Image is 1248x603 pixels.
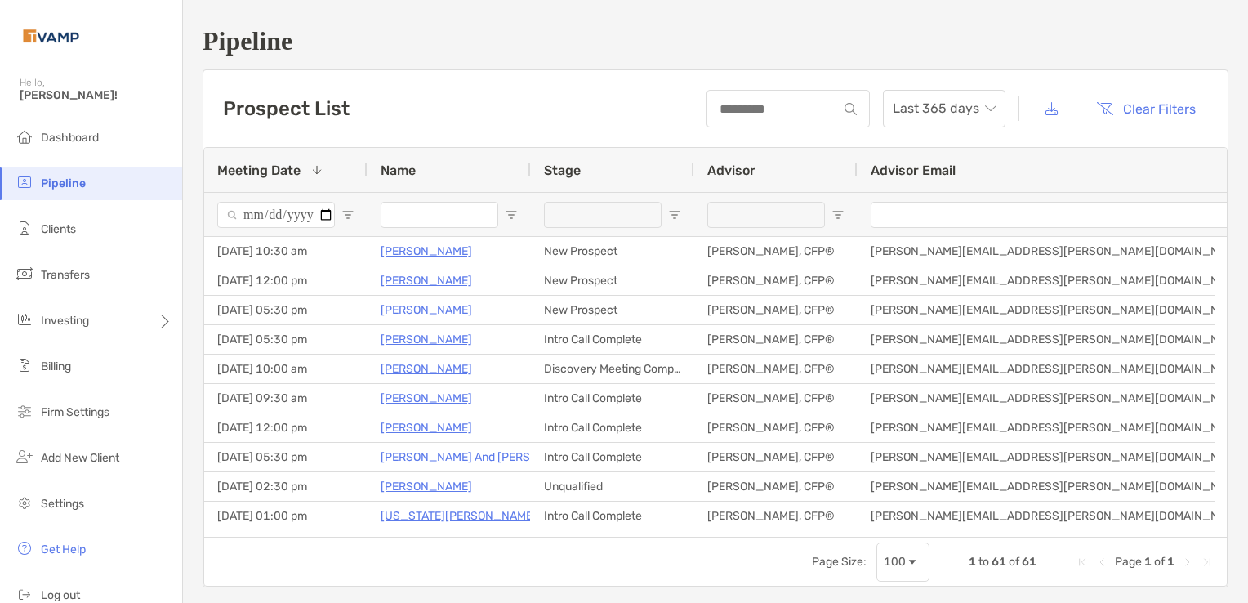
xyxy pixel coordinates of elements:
[341,208,354,221] button: Open Filter Menu
[531,413,694,442] div: Intro Call Complete
[15,127,34,146] img: dashboard icon
[204,355,368,383] div: [DATE] 10:00 am
[707,163,755,178] span: Advisor
[41,131,99,145] span: Dashboard
[531,296,694,324] div: New Prospect
[1076,556,1089,569] div: First Page
[694,237,858,266] div: [PERSON_NAME], CFP®
[381,447,589,467] a: [PERSON_NAME] And [PERSON_NAME]
[381,241,472,261] a: [PERSON_NAME]
[694,443,858,471] div: [PERSON_NAME], CFP®
[41,497,84,511] span: Settings
[41,268,90,282] span: Transfers
[531,384,694,413] div: Intro Call Complete
[812,555,867,569] div: Page Size:
[694,384,858,413] div: [PERSON_NAME], CFP®
[41,314,89,328] span: Investing
[694,266,858,295] div: [PERSON_NAME], CFP®
[1009,555,1019,569] span: of
[381,270,472,291] a: [PERSON_NAME]
[41,222,76,236] span: Clients
[1022,555,1036,569] span: 61
[1167,555,1174,569] span: 1
[41,543,86,556] span: Get Help
[668,208,681,221] button: Open Filter Menu
[505,208,518,221] button: Open Filter Menu
[381,163,416,178] span: Name
[381,506,537,526] a: [US_STATE][PERSON_NAME]
[41,588,80,602] span: Log out
[884,555,906,569] div: 100
[544,163,581,178] span: Stage
[15,538,34,558] img: get-help icon
[381,476,472,497] a: [PERSON_NAME]
[15,218,34,238] img: clients icon
[15,401,34,421] img: firm-settings icon
[1154,555,1165,569] span: of
[845,103,857,115] img: input icon
[204,413,368,442] div: [DATE] 12:00 pm
[204,325,368,354] div: [DATE] 05:30 pm
[20,7,82,65] img: Zoe Logo
[204,443,368,471] div: [DATE] 05:30 pm
[217,163,301,178] span: Meeting Date
[381,359,472,379] a: [PERSON_NAME]
[694,472,858,501] div: [PERSON_NAME], CFP®
[204,384,368,413] div: [DATE] 09:30 am
[831,208,845,221] button: Open Filter Menu
[204,266,368,295] div: [DATE] 12:00 pm
[381,300,472,320] a: [PERSON_NAME]
[203,26,1228,56] h1: Pipeline
[1201,556,1214,569] div: Last Page
[41,405,109,419] span: Firm Settings
[531,443,694,471] div: Intro Call Complete
[381,202,498,228] input: Name Filter Input
[531,502,694,530] div: Intro Call Complete
[15,172,34,192] img: pipeline icon
[15,355,34,375] img: billing icon
[531,237,694,266] div: New Prospect
[15,310,34,329] img: investing icon
[531,355,694,383] div: Discovery Meeting Complete
[531,325,694,354] div: Intro Call Complete
[41,451,119,465] span: Add New Client
[217,202,335,228] input: Meeting Date Filter Input
[694,325,858,354] div: [PERSON_NAME], CFP®
[15,447,34,467] img: add_new_client icon
[20,88,172,102] span: [PERSON_NAME]!
[531,266,694,295] div: New Prospect
[204,502,368,530] div: [DATE] 01:00 pm
[381,329,472,350] a: [PERSON_NAME]
[204,296,368,324] div: [DATE] 05:30 pm
[876,543,929,582] div: Page Size
[381,388,472,409] a: [PERSON_NAME]
[871,202,1233,228] input: Advisor Email Filter Input
[978,555,989,569] span: to
[694,502,858,530] div: [PERSON_NAME], CFP®
[969,555,976,569] span: 1
[1095,556,1108,569] div: Previous Page
[223,97,350,120] h3: Prospect List
[871,163,956,178] span: Advisor Email
[204,237,368,266] div: [DATE] 10:30 am
[15,264,34,284] img: transfers icon
[204,472,368,501] div: [DATE] 02:30 pm
[694,355,858,383] div: [PERSON_NAME], CFP®
[1144,555,1152,569] span: 1
[15,493,34,512] img: settings icon
[992,555,1006,569] span: 61
[1115,555,1142,569] span: Page
[41,360,71,373] span: Billing
[694,296,858,324] div: [PERSON_NAME], CFP®
[381,418,472,438] a: [PERSON_NAME]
